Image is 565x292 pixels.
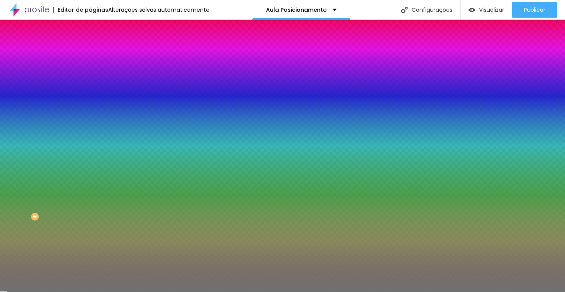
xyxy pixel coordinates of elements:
div: Alterações salvas automaticamente [108,7,210,13]
span: Visualizar [479,7,504,13]
img: view-1.svg [468,7,475,13]
button: Visualizar [461,2,512,18]
button: Publicar [512,2,557,18]
img: Icone [401,7,408,13]
div: Editor de páginas [53,7,108,13]
p: Aula Posicionamento [266,7,327,13]
span: Publicar [524,7,545,13]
